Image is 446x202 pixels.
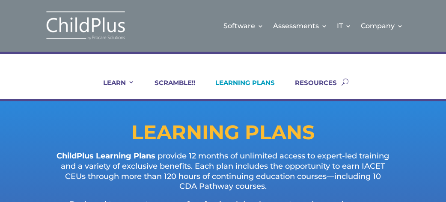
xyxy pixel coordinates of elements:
[284,79,337,99] a: RESOURCES
[361,9,403,43] a: Company
[22,123,424,146] h1: LEARNING PLANS
[205,79,275,99] a: LEARNING PLANS
[273,9,327,43] a: Assessments
[223,9,264,43] a: Software
[92,79,134,99] a: LEARN
[144,79,195,99] a: SCRAMBLE!!
[56,151,155,161] strong: ChildPlus Learning Plans
[56,151,390,199] p: provide 12 months of unlimited access to expert-led training and a variety of exclusive benefits....
[337,9,351,43] a: IT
